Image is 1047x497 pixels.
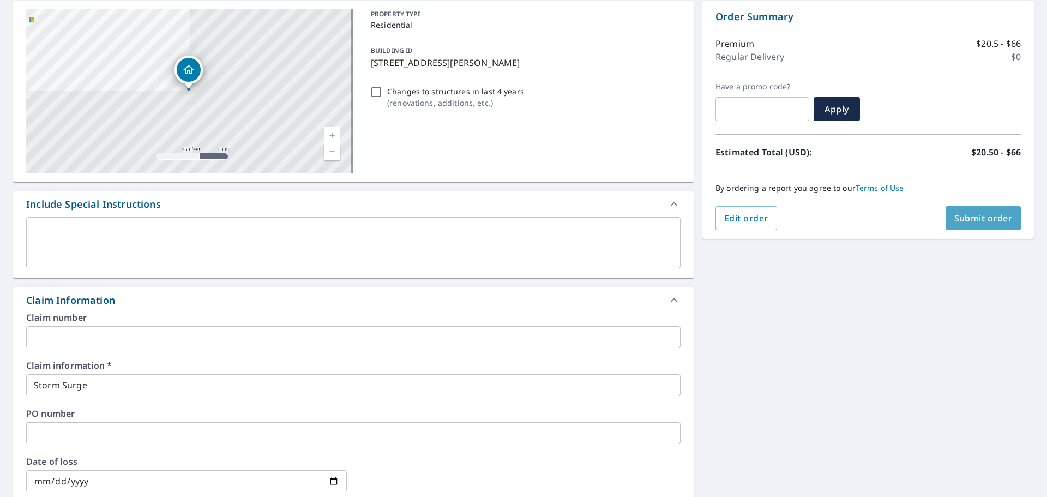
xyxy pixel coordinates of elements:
p: ( renovations, additions, etc. ) [387,97,524,109]
label: Have a promo code? [715,82,809,92]
span: Submit order [954,212,1013,224]
p: By ordering a report you agree to our [715,183,1021,193]
button: Edit order [715,206,777,230]
p: Estimated Total (USD): [715,146,868,159]
div: Include Special Instructions [13,191,694,217]
a: Current Level 17, Zoom In [324,127,340,143]
label: Claim information [26,361,681,370]
p: PROPERTY TYPE [371,9,676,19]
p: $20.50 - $66 [971,146,1021,159]
div: Dropped pin, building 1, Residential property, 215 W James St La Grange, NC 28551 [174,56,203,89]
span: Apply [822,103,851,115]
label: PO number [26,409,681,418]
a: Terms of Use [856,183,904,193]
p: Premium [715,37,754,50]
p: $20.5 - $66 [976,37,1021,50]
button: Submit order [946,206,1021,230]
p: $0 [1011,50,1021,63]
p: Changes to structures in last 4 years [387,86,524,97]
div: Claim Information [26,293,115,308]
p: Order Summary [715,9,1021,24]
p: Regular Delivery [715,50,784,63]
p: BUILDING ID [371,46,413,55]
p: Residential [371,19,676,31]
div: Claim Information [13,287,694,313]
label: Claim number [26,313,681,322]
a: Current Level 17, Zoom Out [324,143,340,160]
label: Date of loss [26,457,347,466]
button: Apply [814,97,860,121]
span: Edit order [724,212,768,224]
p: [STREET_ADDRESS][PERSON_NAME] [371,56,676,69]
div: Include Special Instructions [26,197,161,212]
